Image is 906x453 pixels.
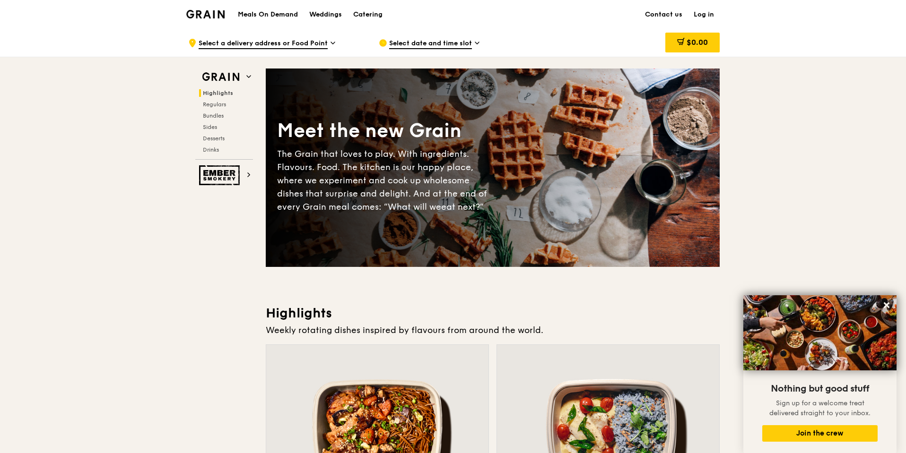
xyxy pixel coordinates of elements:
span: Nothing but good stuff [771,383,869,394]
button: Join the crew [762,425,878,442]
img: Grain web logo [199,68,243,85]
span: Sign up for a welcome treat delivered straight to your inbox. [769,399,871,417]
div: The Grain that loves to play. With ingredients. Flavours. Food. The kitchen is our happy place, w... [277,147,493,214]
span: Sides [203,124,217,130]
div: Meet the new Grain [277,118,493,144]
span: Bundles [203,112,224,119]
img: Ember Smokery web logo [199,165,243,185]
img: DSC07876-Edit02-Large.jpeg [743,295,897,370]
a: Catering [348,0,388,29]
div: Weekly rotating dishes inspired by flavours from around the world. [266,324,720,337]
img: Grain [186,10,225,18]
span: eat next?” [441,202,484,212]
h3: Highlights [266,305,720,322]
div: Weddings [309,0,342,29]
a: Contact us [639,0,688,29]
a: Weddings [304,0,348,29]
span: Select date and time slot [389,39,472,49]
span: Select a delivery address or Food Point [199,39,328,49]
h1: Meals On Demand [238,10,298,19]
span: Highlights [203,90,233,96]
span: Drinks [203,146,219,153]
a: Log in [688,0,720,29]
span: Desserts [203,135,225,142]
div: Catering [353,0,383,29]
button: Close [879,298,894,313]
span: $0.00 [687,38,708,47]
span: Regulars [203,101,226,108]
